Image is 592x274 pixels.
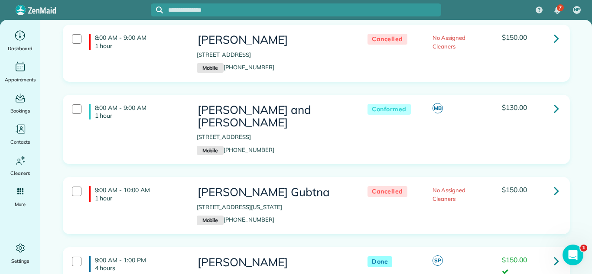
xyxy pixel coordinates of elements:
span: $150.00 [502,255,527,264]
a: Mobile[PHONE_NUMBER] [197,64,274,71]
a: Dashboard [3,29,37,53]
span: More [15,200,26,209]
small: Mobile [197,216,224,225]
span: NP [574,6,580,13]
span: Bookings [10,106,30,115]
span: 7 [559,4,562,11]
span: 1 [580,245,587,251]
span: Cleaners [10,169,30,177]
p: 1 hour [95,42,184,50]
a: Appointments [3,60,37,84]
h4: 9:00 AM - 10:00 AM [89,186,184,202]
span: $150.00 [502,33,527,42]
span: Dashboard [8,44,33,53]
span: Conformed [368,104,411,115]
button: Focus search [151,6,163,13]
h4: 8:00 AM - 9:00 AM [89,34,184,49]
span: $150.00 [502,185,527,194]
h4: 9:00 AM - 1:00 PM [89,256,184,272]
span: Contacts [10,138,30,146]
p: 4 hours [95,264,184,272]
span: Cancelled [368,186,407,197]
small: Mobile [197,63,224,73]
h3: [PERSON_NAME] Gubtna [197,186,350,199]
h3: [PERSON_NAME] [197,34,350,46]
div: 7 unread notifications [548,1,566,20]
span: MB [433,103,443,113]
span: No Assigned Cleaners [433,34,465,50]
h3: [PERSON_NAME] [197,256,350,269]
p: 1 hour [95,112,184,119]
a: Bookings [3,91,37,115]
a: Contacts [3,122,37,146]
p: [STREET_ADDRESS] [197,133,350,142]
h4: 8:00 AM - 9:00 AM [89,104,184,119]
span: Settings [11,257,29,265]
svg: Focus search [156,6,163,13]
span: $130.00 [502,103,527,112]
h3: [PERSON_NAME] and [PERSON_NAME] [197,104,350,129]
span: Cancelled [368,34,407,45]
p: [STREET_ADDRESS] [197,51,350,59]
small: Mobile [197,146,224,155]
p: 1 hour [95,194,184,202]
iframe: Intercom live chat [563,245,583,265]
span: Appointments [5,75,36,84]
a: Cleaners [3,153,37,177]
span: Done [368,256,392,267]
span: No Assigned Cleaners [433,187,465,202]
a: Mobile[PHONE_NUMBER] [197,146,274,153]
p: [STREET_ADDRESS][US_STATE] [197,203,350,212]
span: SP [433,255,443,266]
a: Settings [3,241,37,265]
a: Mobile[PHONE_NUMBER] [197,216,274,223]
